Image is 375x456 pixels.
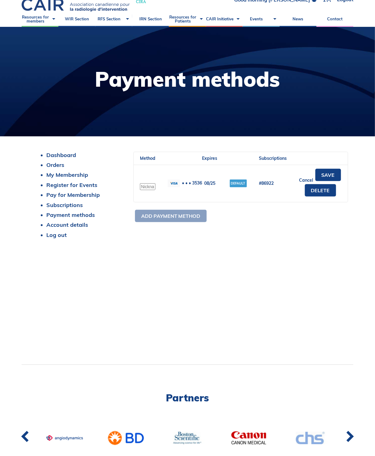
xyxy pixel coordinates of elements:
[202,155,217,161] span: Expires
[22,393,353,403] h2: Partners
[259,180,274,186] a: #86922
[140,155,155,161] span: Method
[46,181,97,189] a: Register for Events
[46,161,64,168] a: Orders
[243,11,280,27] a: Events
[95,69,280,89] h1: Payment methods
[46,171,88,178] a: My Membership
[132,11,169,27] a: IRN Section
[230,180,247,187] mark: Default
[168,180,180,187] img: Visa
[206,11,243,27] a: CAIR Initiative
[46,221,88,228] a: Account details
[22,11,58,27] a: Resources for members
[280,11,316,27] a: News
[46,231,67,238] a: Log out
[46,151,76,159] a: Dashboard
[299,177,314,183] a: Cancel
[46,211,95,218] a: Payment methods
[95,11,132,27] a: RFS Section
[140,183,155,190] input: Nickname
[46,191,100,198] a: Pay for Membership
[162,165,196,202] td: • • • 3536
[58,11,95,27] a: WIR Section
[315,169,341,181] a: Save
[169,11,206,27] a: Resources for Patients
[305,184,336,197] a: Delete
[259,155,287,161] span: Subscriptions
[196,165,224,202] td: 08/25
[317,11,353,27] a: Contact
[46,201,83,209] a: Subscriptions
